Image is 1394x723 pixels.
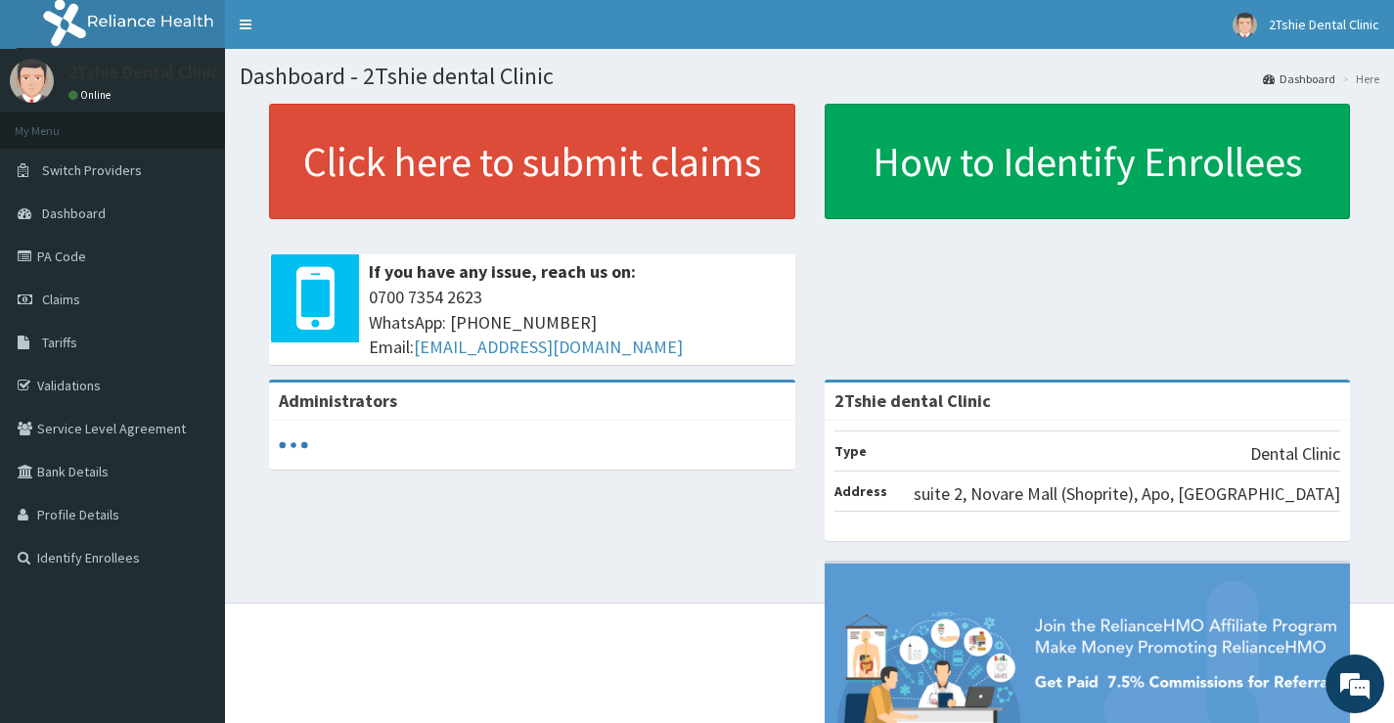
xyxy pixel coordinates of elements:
[1269,16,1379,33] span: 2Tshie Dental Clinic
[1233,13,1257,37] img: User Image
[1337,70,1379,87] li: Here
[369,260,636,283] b: If you have any issue, reach us on:
[68,64,219,81] p: 2Tshie Dental Clinic
[10,59,54,103] img: User Image
[42,291,80,308] span: Claims
[42,204,106,222] span: Dashboard
[240,64,1379,89] h1: Dashboard - 2Tshie dental Clinic
[834,442,867,460] b: Type
[914,481,1340,507] p: suite 2, Novare Mall (Shoprite), Apo, [GEOGRAPHIC_DATA]
[269,104,795,219] a: Click here to submit claims
[834,482,887,500] b: Address
[42,334,77,351] span: Tariffs
[369,285,786,360] span: 0700 7354 2623 WhatsApp: [PHONE_NUMBER] Email:
[834,389,991,412] strong: 2Tshie dental Clinic
[1250,441,1340,467] p: Dental Clinic
[825,104,1351,219] a: How to Identify Enrollees
[414,336,683,358] a: [EMAIL_ADDRESS][DOMAIN_NAME]
[42,161,142,179] span: Switch Providers
[279,430,308,460] svg: audio-loading
[68,88,115,102] a: Online
[279,389,397,412] b: Administrators
[1263,70,1335,87] a: Dashboard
